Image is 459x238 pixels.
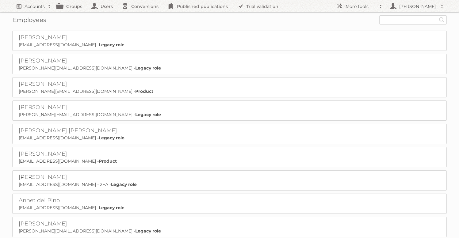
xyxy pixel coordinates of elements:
strong: Legacy role [99,42,124,47]
h2: More tools [346,3,376,9]
p: [PERSON_NAME][EMAIL_ADDRESS][DOMAIN_NAME] - [19,228,440,234]
h2: [PERSON_NAME] [398,3,438,9]
strong: Legacy role [99,205,124,210]
p: [EMAIL_ADDRESS][DOMAIN_NAME] - [19,135,440,141]
strong: Legacy role [135,112,161,117]
h2: [PERSON_NAME] [PERSON_NAME] [19,127,172,134]
p: [PERSON_NAME][EMAIL_ADDRESS][DOMAIN_NAME] - [19,89,440,94]
p: [EMAIL_ADDRESS][DOMAIN_NAME] - [19,42,440,47]
strong: Legacy role [111,182,137,187]
strong: Legacy role [135,228,161,234]
h2: [PERSON_NAME] [19,220,172,228]
p: [PERSON_NAME][EMAIL_ADDRESS][DOMAIN_NAME] - [19,112,440,117]
h2: Annet del Pino [19,197,172,204]
strong: Product [99,158,117,164]
h2: [PERSON_NAME] [19,34,172,41]
p: [EMAIL_ADDRESS][DOMAIN_NAME] - [19,205,440,210]
p: [PERSON_NAME][EMAIL_ADDRESS][DOMAIN_NAME] - [19,65,440,71]
p: [EMAIL_ADDRESS][DOMAIN_NAME] - 2FA - [19,182,440,187]
h2: [PERSON_NAME] [19,81,172,88]
strong: Legacy role [99,135,124,141]
h2: [PERSON_NAME] [19,104,172,111]
input: Search [437,15,446,25]
h2: [PERSON_NAME] [19,150,172,158]
strong: Legacy role [135,65,161,71]
strong: Product [135,89,153,94]
h2: Accounts [25,3,45,9]
h2: [PERSON_NAME] [19,174,172,181]
h2: [PERSON_NAME] [19,57,172,65]
p: [EMAIL_ADDRESS][DOMAIN_NAME] - [19,158,440,164]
